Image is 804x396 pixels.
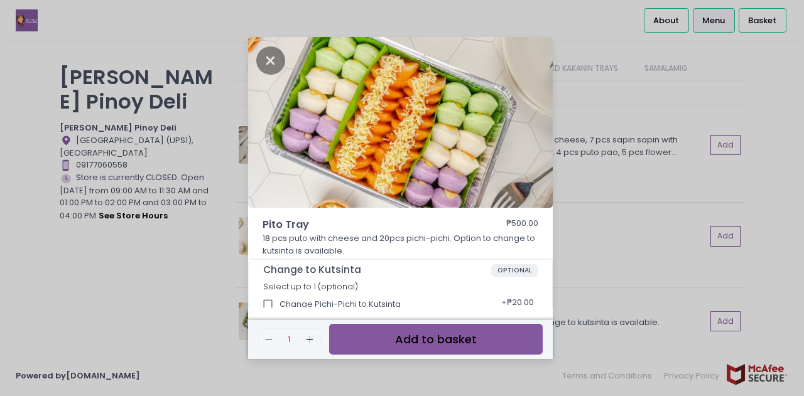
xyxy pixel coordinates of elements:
[263,281,358,292] span: Select up to 1 (optional)
[263,264,491,276] span: Change to Kutsinta
[263,232,539,257] p: 18 pcs puto with cheese and 20pcs pichi-pichi. Option to change to kutsinta is available.
[248,37,553,208] img: Pito Tray
[497,292,538,316] div: + ₱20.00
[256,53,285,66] button: Close
[491,264,538,277] span: OPTIONAL
[263,217,470,232] span: Pito Tray
[506,217,538,232] div: ₱500.00
[329,324,543,355] button: Add to basket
